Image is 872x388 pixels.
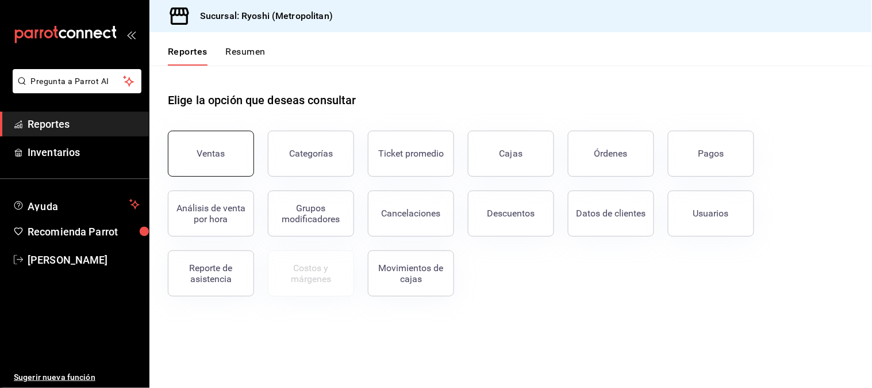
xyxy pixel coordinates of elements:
[168,92,356,109] h1: Elige la opción que deseas consultar
[175,203,247,225] div: Análisis de venta por hora
[568,191,654,237] button: Datos de clientes
[577,208,646,219] div: Datos de clientes
[175,263,247,284] div: Reporte de asistencia
[382,208,441,219] div: Cancelaciones
[197,148,225,159] div: Ventas
[275,263,347,284] div: Costos y márgenes
[268,250,354,296] button: Contrata inventarios para ver este reporte
[226,46,266,66] button: Resumen
[31,75,124,88] span: Pregunta a Parrot AI
[268,191,354,237] button: Grupos modificadores
[28,197,125,211] span: Ayuda
[191,9,333,23] h3: Sucursal: Ryoshi (Metropolitan)
[168,131,254,177] button: Ventas
[378,148,444,159] div: Ticket promedio
[13,69,141,93] button: Pregunta a Parrot AI
[500,147,523,161] div: Cajas
[568,131,654,177] button: Órdenes
[168,46,266,66] div: navigation tabs
[168,250,254,296] button: Reporte de asistencia
[14,371,140,383] span: Sugerir nueva función
[8,83,141,96] a: Pregunta a Parrot AI
[168,191,254,237] button: Análisis de venta por hora
[28,116,140,132] span: Reportes
[487,208,535,219] div: Descuentos
[698,148,724,159] div: Pagos
[126,30,136,39] button: open_drawer_menu
[289,148,333,159] div: Categorías
[368,191,454,237] button: Cancelaciones
[468,191,554,237] button: Descuentos
[594,148,628,159] div: Órdenes
[668,131,754,177] button: Pagos
[168,46,208,66] button: Reportes
[368,131,454,177] button: Ticket promedio
[375,263,447,284] div: Movimientos de cajas
[268,131,354,177] button: Categorías
[368,250,454,296] button: Movimientos de cajas
[668,191,754,237] button: Usuarios
[275,203,347,225] div: Grupos modificadores
[28,224,140,239] span: Recomienda Parrot
[28,252,140,268] span: [PERSON_NAME]
[28,144,140,160] span: Inventarios
[693,208,729,219] div: Usuarios
[468,131,554,177] a: Cajas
